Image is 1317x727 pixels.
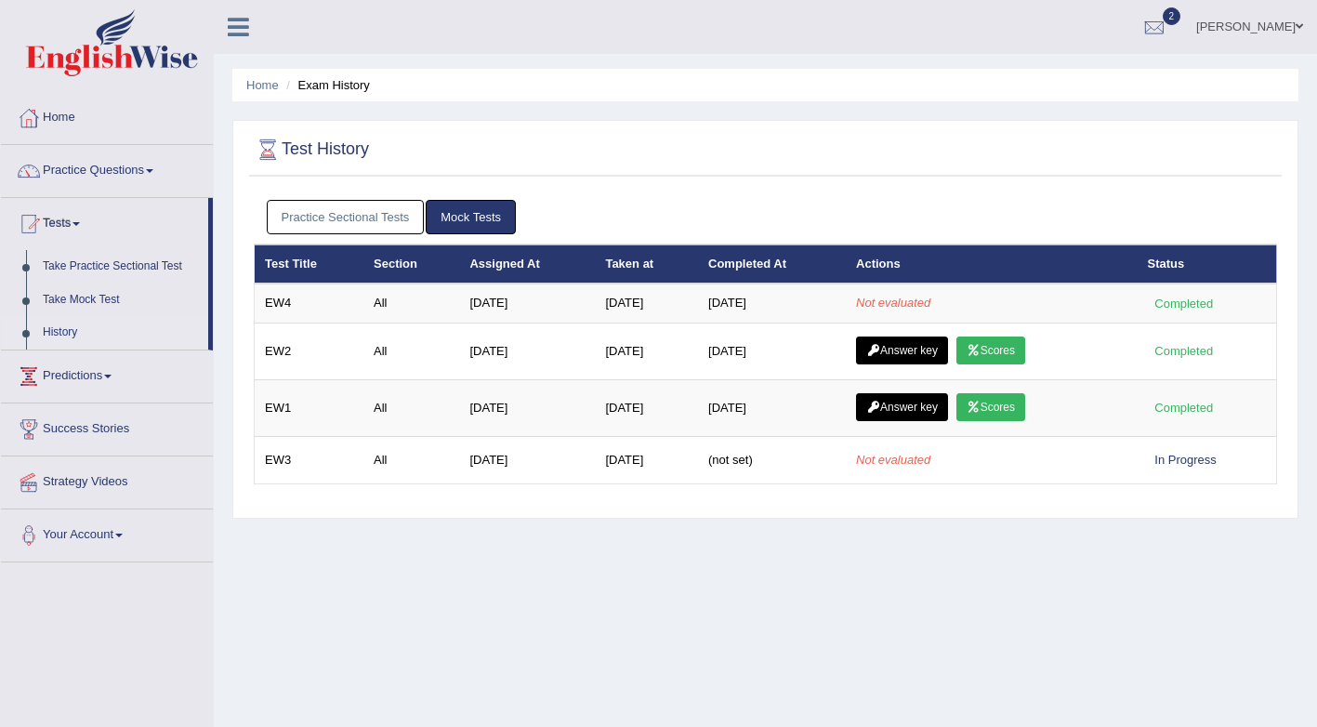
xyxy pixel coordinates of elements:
[595,284,698,323] td: [DATE]
[1148,450,1224,469] div: In Progress
[363,284,459,323] td: All
[856,296,930,310] em: Not evaluated
[34,250,208,284] a: Take Practice Sectional Test
[956,393,1025,421] a: Scores
[459,245,595,284] th: Assigned At
[698,379,846,436] td: [DATE]
[698,323,846,379] td: [DATE]
[1163,7,1181,25] span: 2
[34,316,208,350] a: History
[1,198,208,245] a: Tests
[363,323,459,379] td: All
[1148,294,1220,313] div: Completed
[459,379,595,436] td: [DATE]
[1,509,213,556] a: Your Account
[1148,341,1220,361] div: Completed
[363,245,459,284] th: Section
[846,245,1137,284] th: Actions
[255,284,364,323] td: EW4
[956,337,1025,364] a: Scores
[856,393,948,421] a: Answer key
[255,245,364,284] th: Test Title
[255,323,364,379] td: EW2
[1,403,213,450] a: Success Stories
[698,284,846,323] td: [DATE]
[459,284,595,323] td: [DATE]
[595,245,698,284] th: Taken at
[1,456,213,503] a: Strategy Videos
[1148,398,1220,417] div: Completed
[34,284,208,317] a: Take Mock Test
[459,323,595,379] td: [DATE]
[254,136,369,164] h2: Test History
[856,453,930,467] em: Not evaluated
[246,78,279,92] a: Home
[267,200,425,234] a: Practice Sectional Tests
[595,379,698,436] td: [DATE]
[255,436,364,483] td: EW3
[1,92,213,139] a: Home
[459,436,595,483] td: [DATE]
[426,200,516,234] a: Mock Tests
[282,76,370,94] li: Exam History
[363,436,459,483] td: All
[255,379,364,436] td: EW1
[1,145,213,192] a: Practice Questions
[856,337,948,364] a: Answer key
[708,453,753,467] span: (not set)
[698,245,846,284] th: Completed At
[363,379,459,436] td: All
[595,323,698,379] td: [DATE]
[595,436,698,483] td: [DATE]
[1,350,213,397] a: Predictions
[1138,245,1277,284] th: Status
